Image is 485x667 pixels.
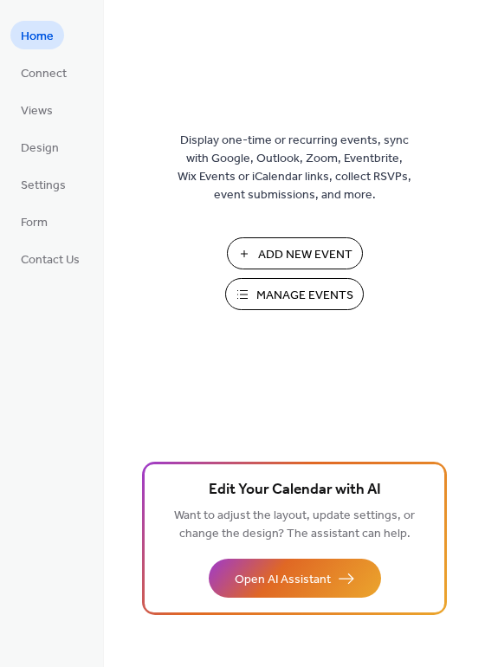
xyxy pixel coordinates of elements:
a: Home [10,21,64,49]
span: Manage Events [256,287,353,305]
button: Add New Event [227,237,363,269]
a: Views [10,95,63,124]
a: Settings [10,170,76,198]
span: Contact Us [21,251,80,269]
span: Settings [21,177,66,195]
span: Views [21,102,53,120]
span: Home [21,28,54,46]
span: Connect [21,65,67,83]
span: Form [21,214,48,232]
span: Edit Your Calendar with AI [209,478,381,502]
span: Design [21,139,59,158]
span: Open AI Assistant [235,571,331,589]
a: Connect [10,58,77,87]
a: Form [10,207,58,236]
span: Add New Event [258,246,352,264]
button: Open AI Assistant [209,559,381,598]
span: Display one-time or recurring events, sync with Google, Outlook, Zoom, Eventbrite, Wix Events or ... [178,132,411,204]
a: Contact Us [10,244,90,273]
span: Want to adjust the layout, update settings, or change the design? The assistant can help. [174,504,415,546]
a: Design [10,133,69,161]
button: Manage Events [225,278,364,310]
